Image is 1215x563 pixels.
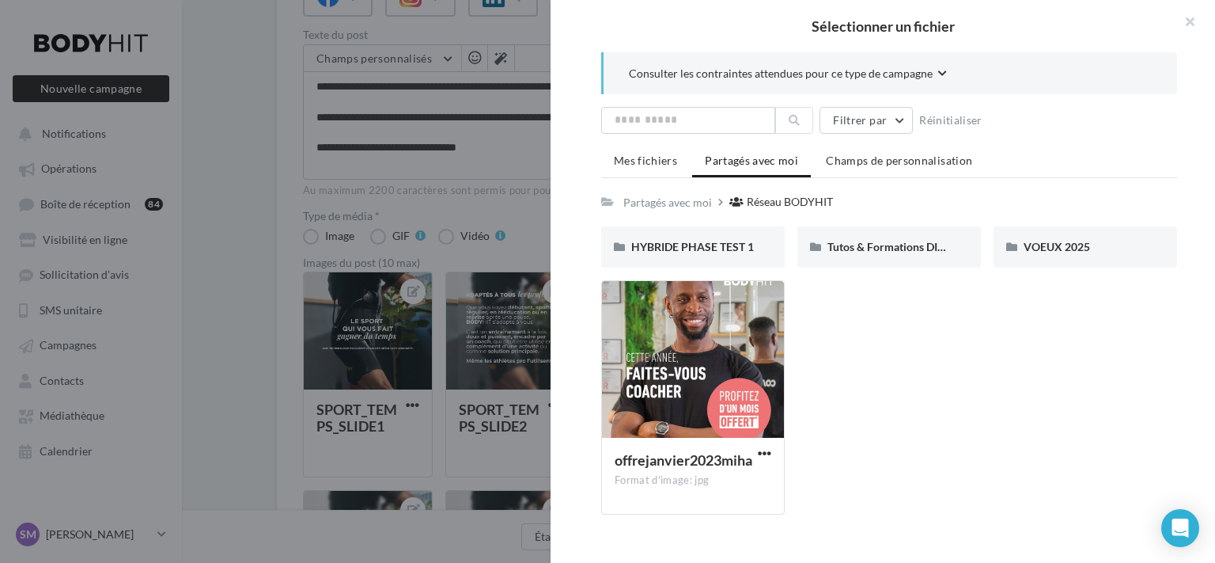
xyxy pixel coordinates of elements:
button: Consulter les contraintes attendues pour ce type de campagne [629,65,947,85]
div: Réseau BODYHIT [747,194,833,210]
span: Mes fichiers [614,154,677,167]
div: Partagés avec moi [623,195,712,211]
span: Partagés avec moi [705,154,798,167]
span: Champs de personnalisation [826,154,972,167]
span: HYBRIDE PHASE TEST 1 [631,240,754,253]
button: Filtrer par [819,107,913,134]
span: offrejanvier2023miha [615,451,752,469]
span: Consulter les contraintes attendues pour ce type de campagne [629,66,933,82]
div: Format d'image: jpg [615,474,771,488]
span: VOEUX 2025 [1024,240,1090,253]
h2: Sélectionner un fichier [576,19,1190,33]
div: Open Intercom Messenger [1161,509,1199,547]
button: Réinitialiser [913,111,989,130]
span: Tutos & Formations DIGITALEO [827,240,982,253]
